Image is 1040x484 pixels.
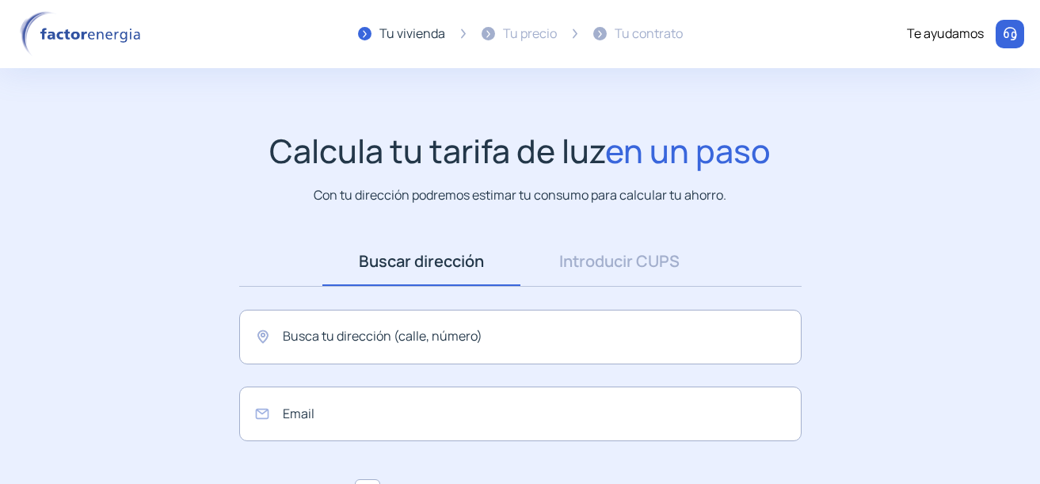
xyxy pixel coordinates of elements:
div: Tu precio [503,24,557,44]
img: logo factor [16,11,150,57]
img: llamar [1002,26,1018,42]
div: Te ayudamos [907,24,984,44]
h1: Calcula tu tarifa de luz [269,131,771,170]
span: en un paso [605,128,771,173]
div: Tu contrato [615,24,683,44]
a: Introducir CUPS [520,237,718,286]
p: Con tu dirección podremos estimar tu consumo para calcular tu ahorro. [314,185,726,205]
a: Buscar dirección [322,237,520,286]
div: Tu vivienda [379,24,445,44]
